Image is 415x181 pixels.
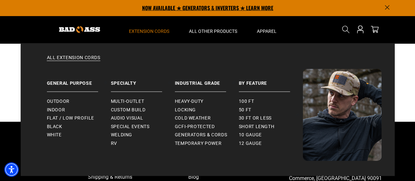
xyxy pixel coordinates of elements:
a: All Extension Cords [34,55,382,69]
a: Cold Weather [175,114,239,123]
a: Black [47,123,111,131]
span: Flat / Low Profile [47,115,94,121]
span: 10 gauge [239,132,262,138]
span: Locking [175,107,196,113]
a: RV [111,139,175,148]
span: 50 ft [239,107,251,113]
a: Welding [111,131,175,139]
summary: Extension Cords [119,16,179,43]
img: Bad Ass Extension Cords [303,69,382,161]
div: Accessibility Menu [4,162,19,177]
span: Welding [111,132,132,138]
a: Generators & Cords [175,131,239,139]
span: Temporary Power [175,141,222,147]
a: 30 ft or less [239,114,303,123]
span: 12 gauge [239,141,262,147]
span: 30 ft or less [239,115,272,121]
summary: Search [341,24,351,35]
span: Audio Visual [111,115,143,121]
span: Custom Build [111,107,146,113]
span: GCFI-Protected [175,124,215,130]
a: Indoor [47,106,111,114]
a: GCFI-Protected [175,123,239,131]
span: Indoor [47,107,65,113]
span: Outdoor [47,99,70,104]
a: White [47,131,111,139]
span: Black [47,124,62,130]
a: 50 ft [239,106,303,114]
a: Outdoor [47,97,111,106]
a: cart [369,26,380,34]
a: Special Events [111,123,175,131]
span: White [47,132,62,138]
span: All Other Products [189,28,237,34]
a: 12 gauge [239,139,303,148]
span: Extension Cords [129,28,169,34]
a: Flat / Low Profile [47,114,111,123]
a: Heavy-Duty [175,97,239,106]
span: Generators & Cords [175,132,227,138]
span: RV [111,141,117,147]
span: Multi-Outlet [111,99,144,104]
span: Short Length [239,124,275,130]
span: Special Events [111,124,150,130]
a: Industrial Grade [175,69,239,92]
summary: All Other Products [179,16,247,43]
summary: Apparel [247,16,286,43]
span: Heavy-Duty [175,99,203,104]
a: Locking [175,106,239,114]
span: 100 ft [239,99,254,104]
a: Short Length [239,123,303,131]
span: Cold Weather [175,115,211,121]
a: General Purpose [47,69,111,92]
a: 10 gauge [239,131,303,139]
a: Temporary Power [175,139,239,148]
a: Custom Build [111,106,175,114]
a: 100 ft [239,97,303,106]
a: Multi-Outlet [111,97,175,106]
span: Apparel [257,28,277,34]
img: Bad Ass Extension Cords [59,26,100,33]
a: By Feature [239,69,303,92]
a: Open this option [355,16,365,43]
a: Specialty [111,69,175,92]
a: Audio Visual [111,114,175,123]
